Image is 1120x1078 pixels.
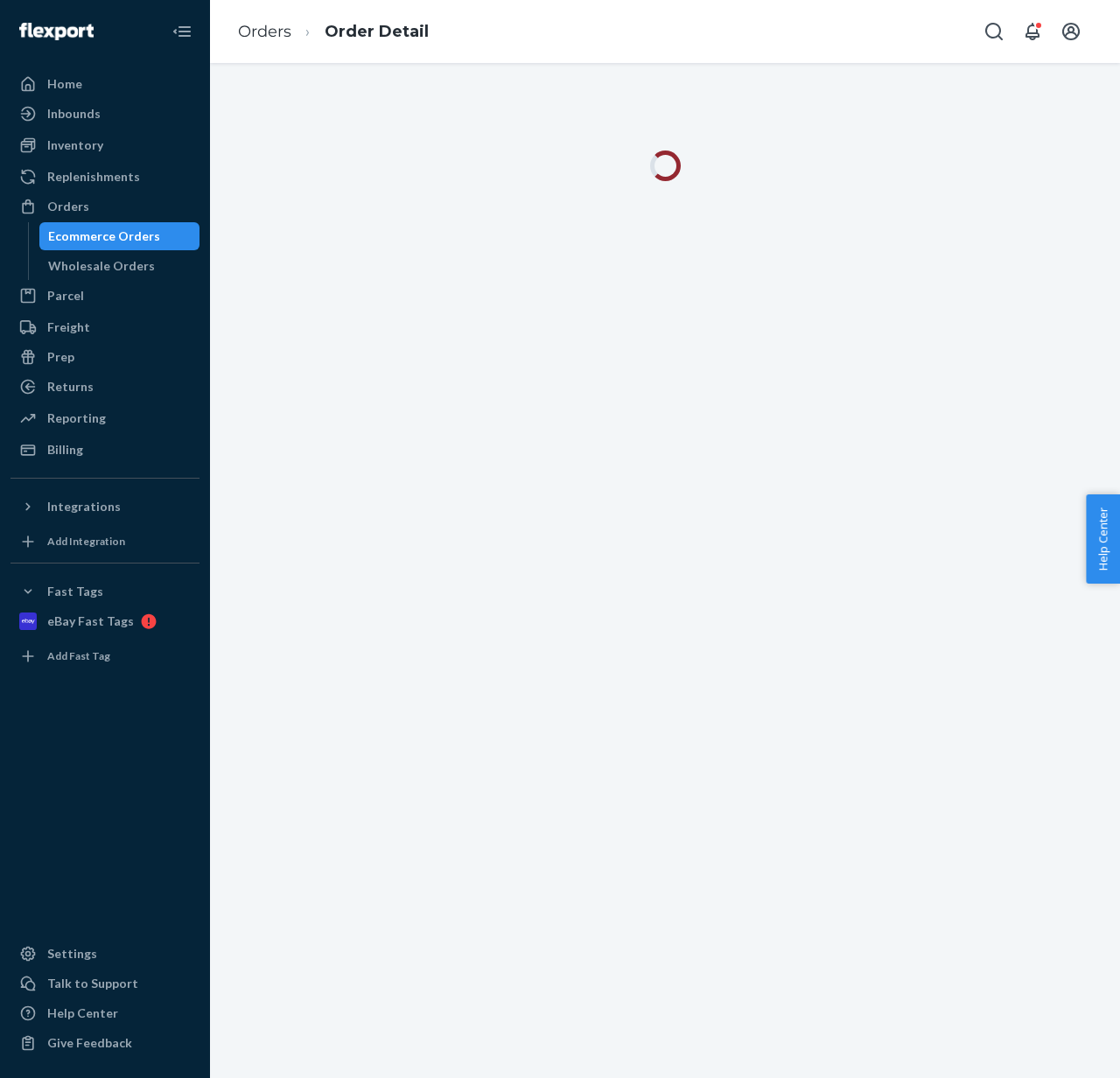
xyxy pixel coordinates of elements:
div: Reporting [47,409,106,427]
div: Wholesale Orders [48,257,155,275]
div: Inbounds [47,105,101,122]
div: eBay Fast Tags [47,612,134,630]
a: Settings [10,940,199,968]
a: eBay Fast Tags [10,607,199,635]
button: Integrations [10,493,199,521]
a: Freight [10,313,199,341]
div: Fast Tags [47,583,103,600]
a: Parcel [10,282,199,310]
div: Add Integration [47,534,125,549]
a: Add Integration [10,528,199,556]
div: Replenishments [47,168,140,185]
a: Returns [10,373,199,401]
div: Freight [47,318,90,336]
button: Talk to Support [10,969,199,997]
a: Reporting [10,404,199,432]
div: Settings [47,945,97,962]
button: Fast Tags [10,577,199,605]
div: Prep [47,348,74,366]
div: Talk to Support [47,975,138,992]
div: Ecommerce Orders [48,227,160,245]
div: Parcel [47,287,84,304]
iframe: Opens a widget where you can chat to one of our agents [1006,1025,1102,1069]
img: Flexport logo [19,23,94,40]
a: Order Detail [325,22,429,41]
a: Wholesale Orders [39,252,200,280]
button: Open notifications [1015,14,1050,49]
a: Prep [10,343,199,371]
div: Help Center [47,1004,118,1022]
div: Billing [47,441,83,458]
ol: breadcrumbs [224,6,443,58]
a: Orders [238,22,291,41]
div: Returns [47,378,94,395]
div: Home [47,75,82,93]
button: Close Navigation [164,14,199,49]
button: Give Feedback [10,1029,199,1057]
a: Help Center [10,999,199,1027]
a: Home [10,70,199,98]
div: Give Feedback [47,1034,132,1052]
button: Open Search Box [976,14,1011,49]
a: Inbounds [10,100,199,128]
div: Integrations [47,498,121,515]
button: Open account menu [1053,14,1088,49]
div: Add Fast Tag [47,648,110,663]
div: Inventory [47,136,103,154]
div: Orders [47,198,89,215]
a: Inventory [10,131,199,159]
a: Billing [10,436,199,464]
a: Orders [10,192,199,220]
a: Ecommerce Orders [39,222,200,250]
button: Help Center [1086,494,1120,584]
a: Add Fast Tag [10,642,199,670]
a: Replenishments [10,163,199,191]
